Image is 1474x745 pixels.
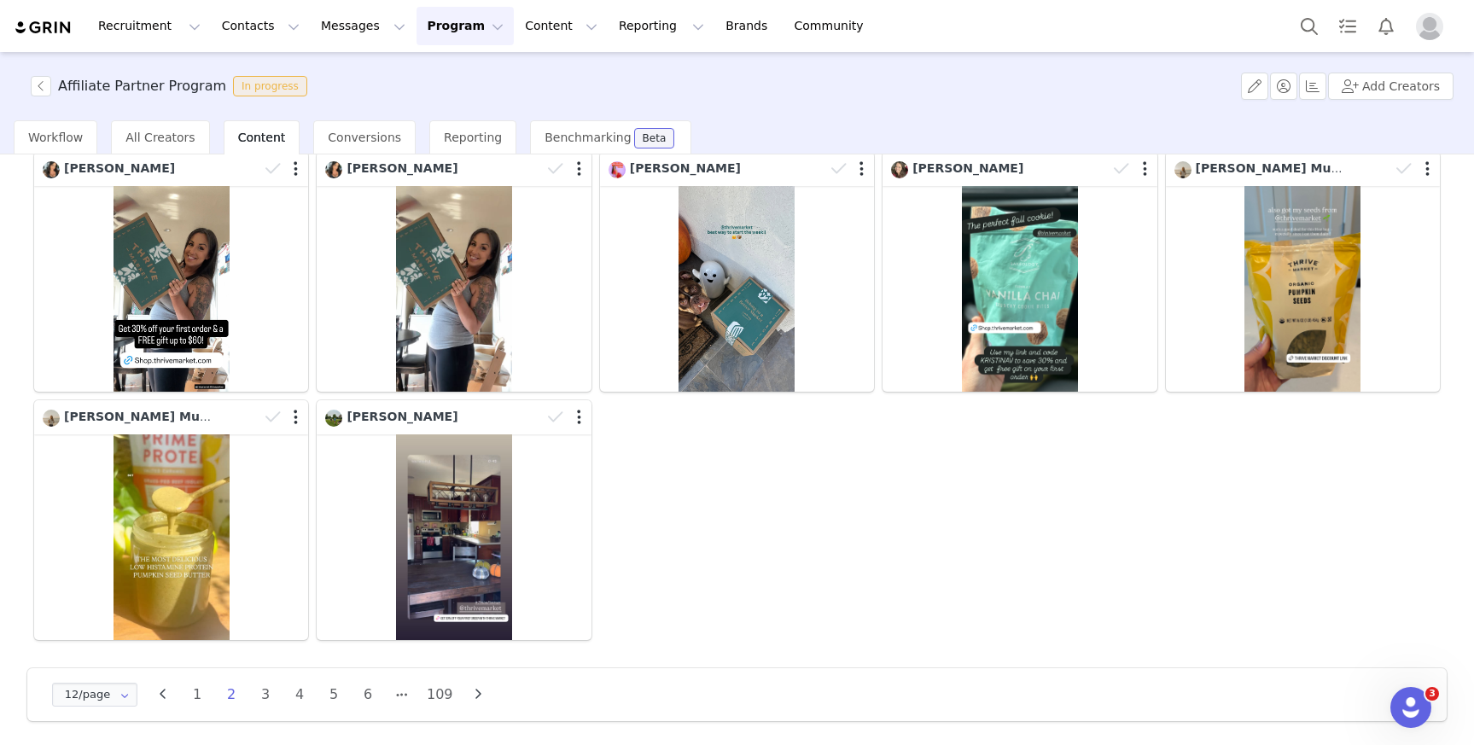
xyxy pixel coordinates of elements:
li: 4 [287,683,312,707]
button: Contacts [212,7,310,45]
span: Workflow [28,131,83,144]
img: 2ff48f1f-2e5b-417a-b911-e0c897c4d195.jpg [43,161,60,178]
button: Search [1290,7,1328,45]
span: [PERSON_NAME] Muffler [1196,161,1359,175]
span: [PERSON_NAME] [630,161,741,175]
button: Messages [311,7,416,45]
span: [object Object] [31,76,314,96]
span: Conversions [328,131,401,144]
a: Tasks [1329,7,1366,45]
span: In progress [233,76,307,96]
li: 1 [184,683,210,707]
button: Profile [1406,13,1460,40]
li: 6 [355,683,381,707]
span: Benchmarking [545,131,631,144]
img: 59cf0f53-1574-49a3-9a09-81df3372a099.jpg [325,410,342,427]
iframe: Intercom live chat [1390,687,1431,728]
img: grin logo [14,20,73,36]
button: Reporting [609,7,714,45]
button: Recruitment [88,7,211,45]
span: Content [238,131,286,144]
button: Notifications [1367,7,1405,45]
span: [PERSON_NAME] [347,161,457,175]
button: Program [417,7,514,45]
li: 3 [253,683,278,707]
img: 6f453834-427c-4d94-a6bb-901552392aad.jpg [43,410,60,427]
span: 3 [1425,687,1439,701]
img: 0f38585e-c8c8-4431-933b-b27586037eff.jpg [891,161,908,178]
input: Select [52,683,137,707]
img: placeholder-profile.jpg [1416,13,1443,40]
a: Community [784,7,882,45]
img: 2ff48f1f-2e5b-417a-b911-e0c897c4d195.jpg [325,161,342,178]
span: [PERSON_NAME] [347,410,457,423]
img: 6f453834-427c-4d94-a6bb-901552392aad.jpg [1174,161,1191,178]
li: 2 [218,683,244,707]
span: Reporting [444,131,502,144]
span: [PERSON_NAME] [64,161,175,175]
span: [PERSON_NAME] [912,161,1023,175]
button: Add Creators [1328,73,1454,100]
span: [PERSON_NAME] Muffler [64,410,227,423]
li: 109 [423,683,457,707]
h3: Affiliate Partner Program [58,76,226,96]
span: All Creators [125,131,195,144]
a: Brands [715,7,783,45]
button: Content [515,7,608,45]
li: 5 [321,683,347,707]
img: 71288d68-c472-41ab-b5bd-9cc7b67e7f2e.jpg [609,161,626,178]
div: Beta [643,133,667,143]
